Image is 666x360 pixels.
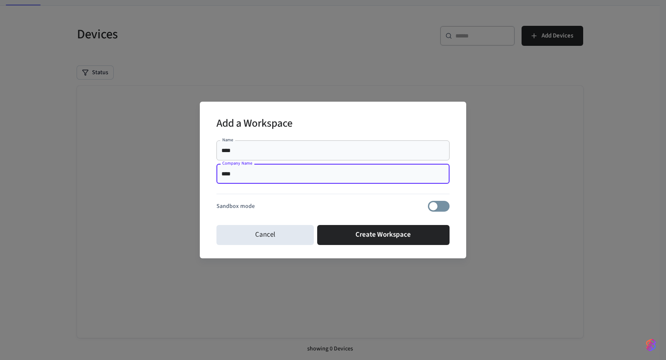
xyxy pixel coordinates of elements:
[216,202,255,211] p: Sandbox mode
[317,225,450,245] button: Create Workspace
[222,160,252,166] label: Company Name
[646,338,656,352] img: SeamLogoGradient.69752ec5.svg
[222,137,233,143] label: Name
[216,225,314,245] button: Cancel
[216,112,293,137] h2: Add a Workspace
